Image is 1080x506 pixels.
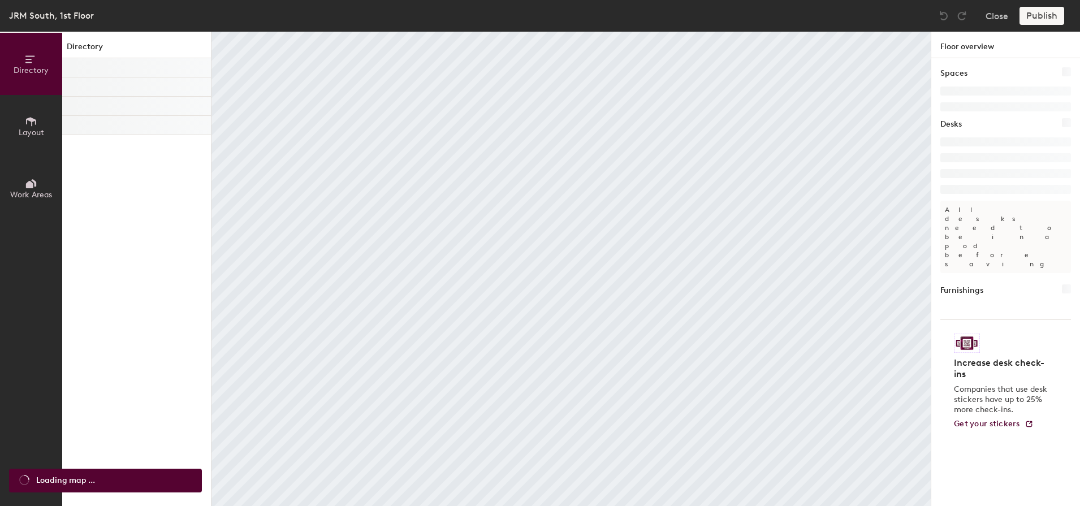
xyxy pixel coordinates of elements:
[62,41,211,58] h1: Directory
[10,190,52,200] span: Work Areas
[954,419,1034,429] a: Get your stickers
[954,419,1020,429] span: Get your stickers
[940,201,1071,273] p: All desks need to be in a pod before saving
[14,66,49,75] span: Directory
[954,384,1051,415] p: Companies that use desk stickers have up to 25% more check-ins.
[36,474,95,487] span: Loading map ...
[940,284,983,297] h1: Furnishings
[956,10,967,21] img: Redo
[940,67,967,80] h1: Spaces
[954,357,1051,380] h4: Increase desk check-ins
[931,32,1080,58] h1: Floor overview
[954,334,980,353] img: Sticker logo
[938,10,949,21] img: Undo
[940,118,962,131] h1: Desks
[19,128,44,137] span: Layout
[986,7,1008,25] button: Close
[211,32,931,506] canvas: Map
[9,8,94,23] div: JRM South, 1st Floor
